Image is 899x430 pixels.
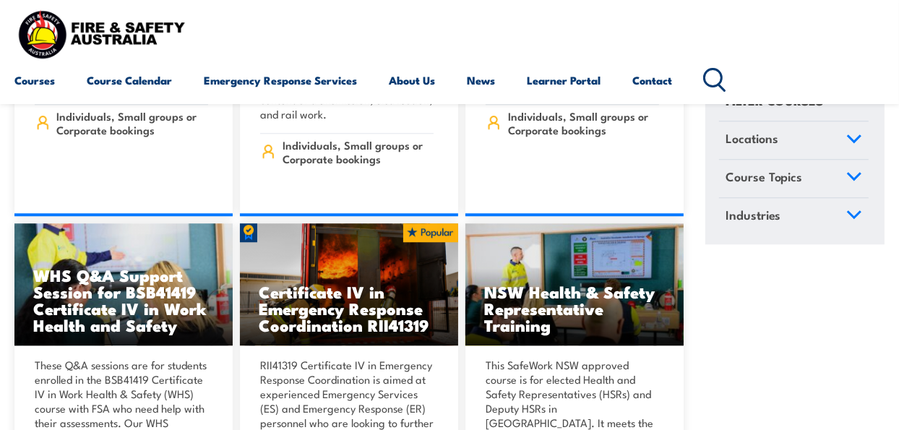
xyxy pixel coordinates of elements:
[259,283,439,333] h3: Certificate IV in Emergency Response Coordination RII41319
[14,223,233,345] img: BSB41419 – Certificate IV in Work Health and Safety
[632,63,672,98] a: Contact
[204,63,357,98] a: Emergency Response Services
[467,63,495,98] a: News
[527,63,601,98] a: Learner Portal
[726,168,803,187] span: Course Topics
[508,109,660,137] span: Individuals, Small groups or Corporate bookings
[14,223,233,345] a: WHS Q&A Support Session for BSB41419 Certificate IV in Work Health and Safety
[465,223,684,345] img: NSW Health & Safety Representative Refresher Training
[719,198,869,236] a: Industries
[719,122,869,160] a: Locations
[465,223,684,345] a: NSW Health & Safety Representative Training
[57,109,209,137] span: Individuals, Small groups or Corporate bookings
[484,283,665,333] h3: NSW Health & Safety Representative Training
[240,223,458,345] img: RII41319 Certificate IV in Emergency Response Coordination
[33,267,214,333] h3: WHS Q&A Support Session for BSB41419 Certificate IV in Work Health and Safety
[726,205,781,225] span: Industries
[719,160,869,198] a: Course Topics
[283,138,434,165] span: Individuals, Small groups or Corporate bookings
[389,63,435,98] a: About Us
[87,63,172,98] a: Course Calendar
[240,223,458,345] a: Certificate IV in Emergency Response Coordination RII41319
[726,129,778,149] span: Locations
[14,63,55,98] a: Courses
